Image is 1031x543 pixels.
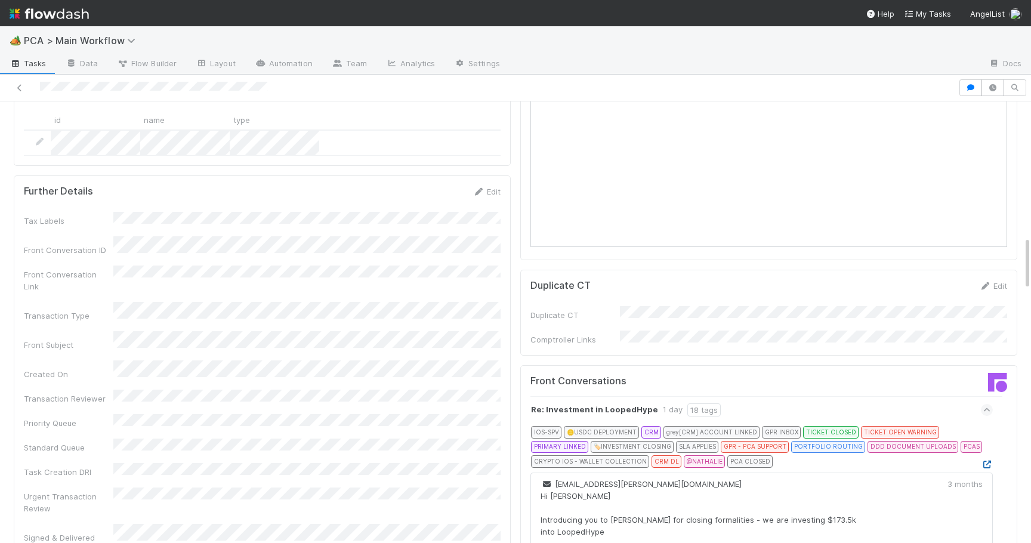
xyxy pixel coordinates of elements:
div: Task Creation DRI [24,466,113,478]
a: Layout [186,55,245,74]
div: SLA APPLIES [676,441,718,453]
div: 18 tags [687,403,721,416]
div: Duplicate CT [530,309,620,321]
div: PCAS [961,441,982,453]
span: [EMAIL_ADDRESS][PERSON_NAME][DOMAIN_NAME] [541,479,742,489]
div: Created On [24,368,113,380]
div: type [230,110,319,129]
div: Standard Queue [24,442,113,453]
div: CRM [641,426,661,438]
a: My Tasks [904,8,951,20]
a: Flow Builder [107,55,186,74]
img: logo-inverted-e16ddd16eac7371096b0.svg [10,4,89,24]
div: 1 day [663,403,683,416]
a: Analytics [376,55,444,74]
img: avatar_ba0ef937-97b0-4cb1-a734-c46f876909ef.png [1010,8,1021,20]
a: Edit [473,187,501,196]
div: Tax Labels [24,215,113,227]
div: CRM DL [652,455,681,467]
div: TICKET OPEN WARNING [861,426,939,438]
span: PCA > Main Workflow [24,35,141,47]
div: Comptroller Links [530,334,620,345]
div: Front Conversation Link [24,269,113,292]
div: name [140,110,230,129]
div: Help [866,8,894,20]
a: Edit [979,281,1007,291]
div: PRIMARY LINKED [531,441,588,453]
div: Priority Queue [24,417,113,429]
h5: Further Details [24,186,93,198]
span: AngelList [970,9,1005,18]
div: PORTFOLIO ROUTING [791,441,865,453]
div: Front Conversation ID [24,244,113,256]
div: 🪙 USDC DEPLOYMENT [564,426,639,438]
div: Transaction Type [24,310,113,322]
a: Docs [979,55,1031,74]
div: TICKET CLOSED [803,426,859,438]
img: front-logo-b4b721b83371efbadf0a.svg [988,373,1007,392]
div: CRYPTO IOS - WALLET COLLECTION [531,455,649,467]
h5: Front Conversations [530,375,760,387]
div: DDD DOCUMENT UPLOADS [868,441,958,453]
strong: Re: Investment in LoopedHype [531,403,658,416]
div: GPR INBOX [762,426,801,438]
div: 3 months [947,478,983,490]
div: 🏷️ INVESTMENT CLOSING [591,441,674,453]
a: Settings [444,55,510,74]
div: @NATHALIE [684,455,725,467]
div: id [51,110,140,129]
span: Tasks [10,57,47,69]
a: Automation [245,55,322,74]
div: IOS-SPV [531,426,561,438]
a: Data [56,55,107,74]
a: Team [322,55,376,74]
div: grey [CRM] ACCOUNT LINKED [663,426,760,438]
div: Front Subject [24,339,113,351]
div: PCA CLOSED [727,455,773,467]
span: 🏕️ [10,35,21,45]
span: Flow Builder [117,57,177,69]
div: GPR - PCA SUPPORT [721,441,789,453]
div: Urgent Transaction Review [24,490,113,514]
h5: Duplicate CT [530,280,591,292]
div: Transaction Reviewer [24,393,113,405]
span: My Tasks [904,9,951,18]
